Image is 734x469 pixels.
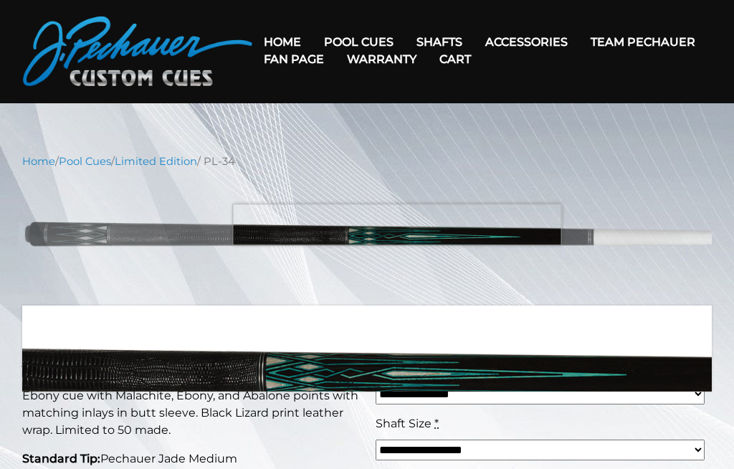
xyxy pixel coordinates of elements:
bdi: 2,600.00 [376,321,475,345]
img: pl-34.png [22,180,712,295]
p: Pechauer Jade Medium [22,450,358,468]
a: Pool Cues [59,155,111,168]
a: Cart [428,41,482,77]
strong: This Pechauer pool cue takes 6-10 weeks to ship. [22,362,350,379]
a: Warranty [335,41,428,77]
span: Shaft Size [376,417,432,430]
a: Accessories [474,24,579,60]
nav: Breadcrumb [22,153,712,169]
a: Pool Cues [313,24,405,60]
strong: PL-34 Pool Cue [22,317,228,349]
a: Shafts [405,24,474,60]
a: Home [22,155,55,168]
abbr: required [434,417,439,430]
a: Fan Page [252,41,335,77]
span: $ [376,321,388,345]
a: Team Pechauer [579,24,707,60]
a: Limited Edition [115,155,197,168]
span: Cue Weight [376,361,444,374]
strong: Standard Tip: [22,452,100,465]
a: Home [252,24,313,60]
img: Pechauer Custom Cues [23,16,252,86]
abbr: required [447,361,452,374]
p: Ebony cue with Malachite, Ebony, and Abalone points with matching inlays in butt sleeve. Black Li... [22,387,358,439]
